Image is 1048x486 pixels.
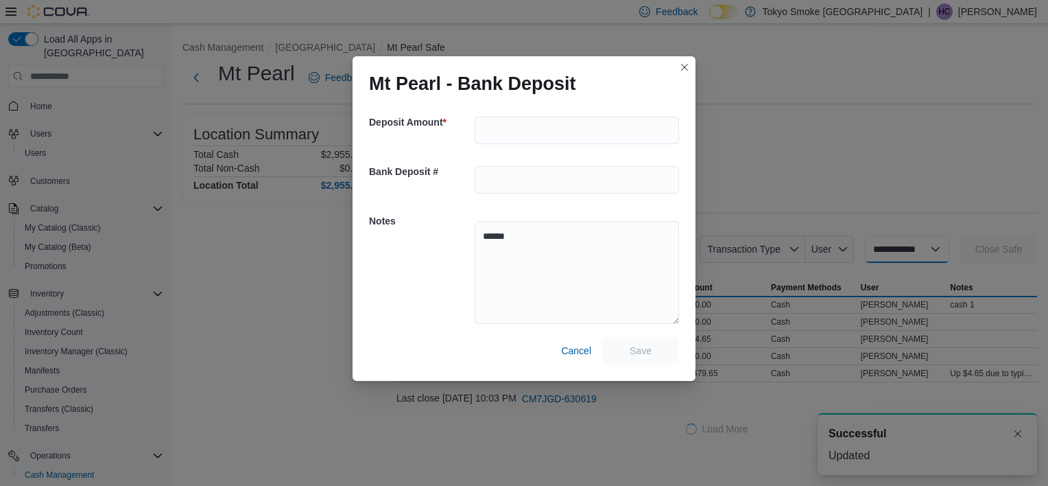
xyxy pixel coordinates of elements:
h1: Mt Pearl - Bank Deposit [369,73,576,95]
span: Save [630,344,652,358]
button: Cancel [556,337,597,364]
h5: Bank Deposit # [369,158,472,185]
span: Cancel [561,344,591,358]
h5: Notes [369,207,472,235]
button: Save [602,337,679,364]
h5: Deposit Amount [369,108,472,136]
button: Closes this modal window [676,59,693,76]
